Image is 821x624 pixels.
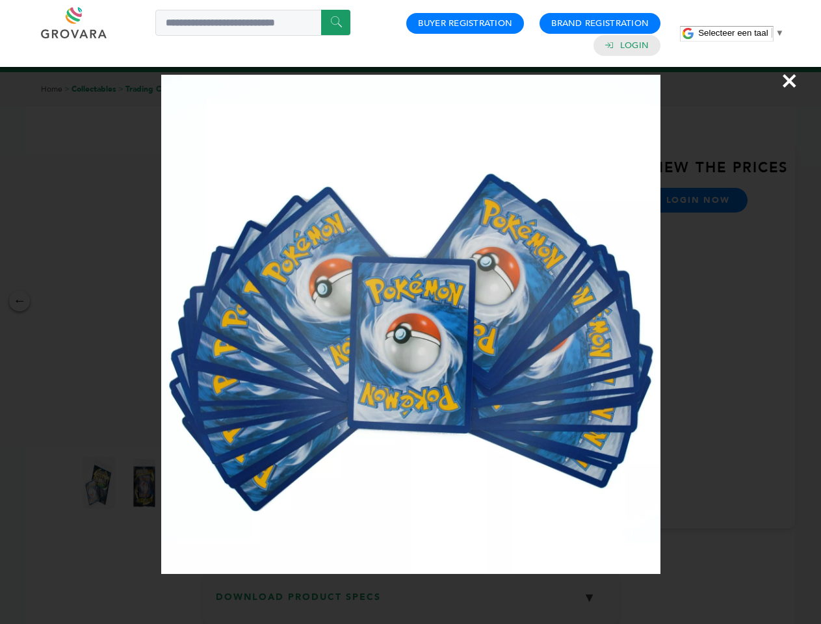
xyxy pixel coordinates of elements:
[781,62,798,99] span: ×
[161,75,660,574] img: Image Preview
[155,10,350,36] input: Search a product or brand...
[551,18,649,29] a: Brand Registration
[698,28,768,38] span: Selecteer een taal
[620,40,649,51] a: Login
[775,28,784,38] span: ▼
[772,28,772,38] span: ​
[418,18,512,29] a: Buyer Registration
[698,28,784,38] a: Selecteer een taal​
